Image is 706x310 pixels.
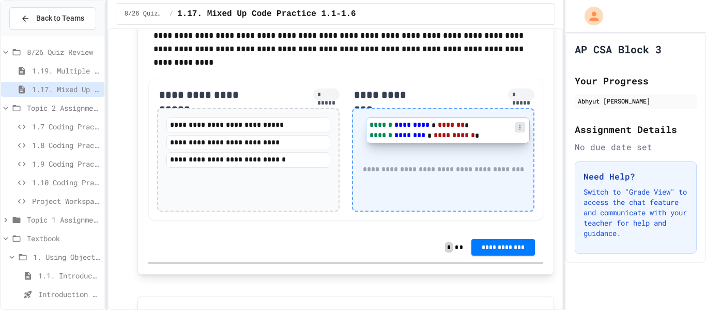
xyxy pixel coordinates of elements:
[32,196,100,206] span: Project Workspace
[27,102,100,113] span: Topic 2 Assignments
[575,73,697,88] h2: Your Progress
[170,10,173,18] span: /
[36,13,84,24] span: Back to Teams
[574,4,606,28] div: My Account
[575,141,697,153] div: No due date set
[38,289,100,300] span: Introduction to Algorithms, Programming, and Compilers
[32,177,100,188] span: 1.10 Coding Practice
[584,187,688,239] p: Switch to "Grade View" to access the chat feature and communicate with your teacher for help and ...
[27,47,100,57] span: 8/26 Quiz Review
[27,233,100,244] span: Textbook
[125,10,165,18] span: 8/26 Quiz Review
[575,42,662,56] h1: AP CSA Block 3
[32,65,100,76] span: 1.19. Multiple Choice Exercises for Unit 1a (1.1-1.6)
[27,214,100,225] span: Topic 1 Assignments
[33,252,100,262] span: 1. Using Objects and Methods
[32,121,100,132] span: 1.7 Coding Practice
[584,170,688,183] h3: Need Help?
[38,270,100,281] span: 1.1. Introduction to Algorithms, Programming, and Compilers
[32,84,100,95] span: 1.17. Mixed Up Code Practice 1.1-1.6
[578,96,694,106] div: Abhyut [PERSON_NAME]
[575,122,697,137] h2: Assignment Details
[9,7,96,29] button: Back to Teams
[32,140,100,151] span: 1.8 Coding Practice
[32,158,100,169] span: 1.9 Coding Practice
[177,8,356,20] span: 1.17. Mixed Up Code Practice 1.1-1.6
